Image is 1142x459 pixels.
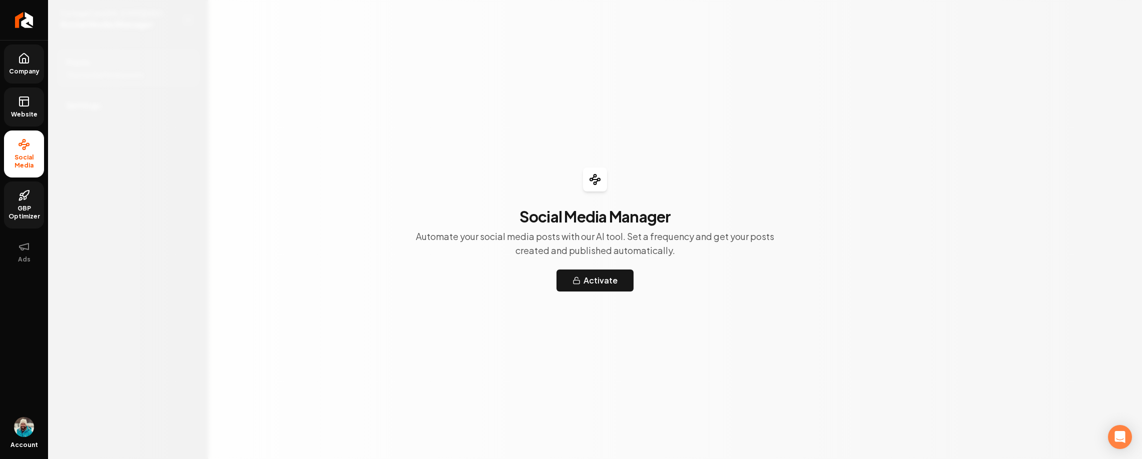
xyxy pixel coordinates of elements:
[4,87,44,126] a: Website
[7,110,42,118] span: Website
[14,417,34,437] button: Open user button
[4,204,44,220] span: GBP Optimizer
[4,153,44,169] span: Social Media
[14,255,35,263] span: Ads
[4,232,44,271] button: Ads
[4,181,44,228] a: GBP Optimizer
[14,417,34,437] img: Breno Sales
[11,441,38,449] span: Account
[4,44,44,83] a: Company
[5,67,44,75] span: Company
[15,12,34,28] img: Rebolt Logo
[1108,425,1132,449] div: Open Intercom Messenger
